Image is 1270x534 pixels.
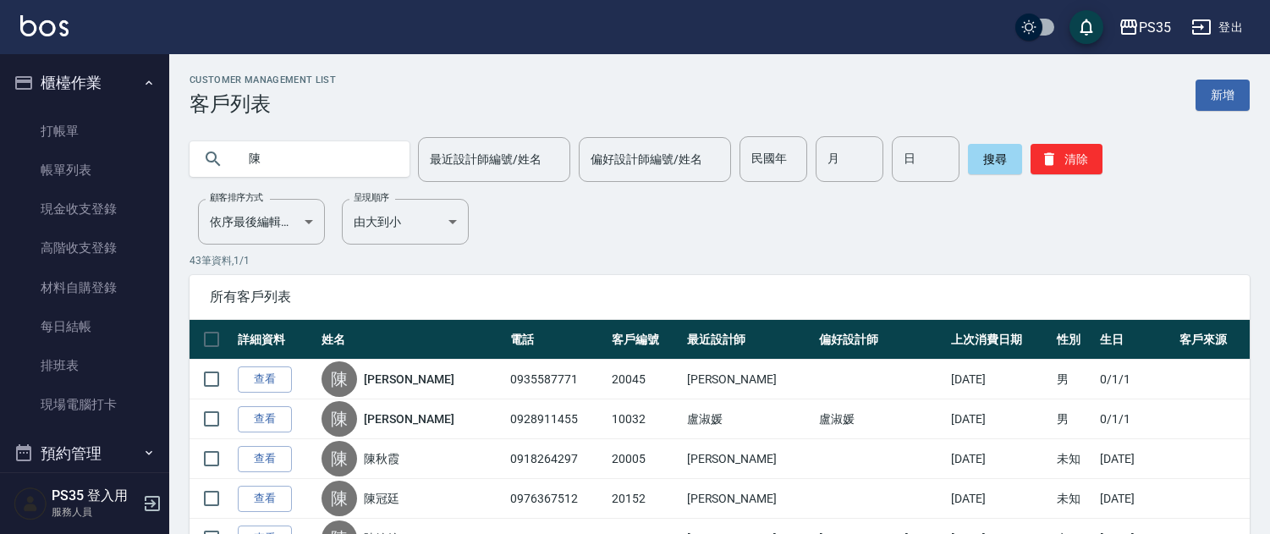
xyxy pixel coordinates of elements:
td: 10032 [608,399,682,439]
td: 盧淑媛 [683,399,815,439]
a: 現場電腦打卡 [7,385,162,424]
button: 清除 [1031,144,1102,174]
td: 男 [1053,399,1096,439]
button: 預約管理 [7,432,162,476]
button: 搜尋 [968,144,1022,174]
td: [DATE] [947,360,1053,399]
th: 生日 [1096,320,1174,360]
a: 排班表 [7,346,162,385]
button: PS35 [1112,10,1178,45]
td: 0/1/1 [1096,360,1174,399]
td: [DATE] [947,439,1053,479]
a: 每日結帳 [7,307,162,346]
a: 材料自購登錄 [7,268,162,307]
td: [PERSON_NAME] [683,360,815,399]
a: 查看 [238,486,292,512]
a: [PERSON_NAME] [364,410,454,427]
h3: 客戶列表 [190,92,336,116]
div: 陳 [322,401,357,437]
div: 由大到小 [342,199,469,245]
a: 查看 [238,406,292,432]
a: 陳秋霞 [364,450,399,467]
td: 盧淑媛 [815,399,947,439]
a: 高階收支登錄 [7,228,162,267]
th: 最近設計師 [683,320,815,360]
td: [PERSON_NAME] [683,439,815,479]
td: 0935587771 [506,360,608,399]
td: 0/1/1 [1096,399,1174,439]
h2: Customer Management List [190,74,336,85]
button: save [1069,10,1103,44]
div: 依序最後編輯時間 [198,199,325,245]
a: 查看 [238,446,292,472]
th: 性別 [1053,320,1096,360]
td: [DATE] [947,399,1053,439]
td: [PERSON_NAME] [683,479,815,519]
label: 呈現順序 [354,191,389,204]
td: 0928911455 [506,399,608,439]
a: [PERSON_NAME] [364,371,454,388]
label: 顧客排序方式 [210,191,263,204]
div: 陳 [322,441,357,476]
th: 電話 [506,320,608,360]
p: 服務人員 [52,504,138,520]
div: 陳 [322,361,357,397]
a: 帳單列表 [7,151,162,190]
div: PS35 [1139,17,1171,38]
p: 43 筆資料, 1 / 1 [190,253,1250,268]
td: 未知 [1053,439,1096,479]
th: 上次消費日期 [947,320,1053,360]
th: 姓名 [317,320,506,360]
th: 詳細資料 [234,320,317,360]
td: [DATE] [947,479,1053,519]
h5: PS35 登入用 [52,487,138,504]
div: 陳 [322,481,357,516]
img: Person [14,487,47,520]
button: 櫃檯作業 [7,61,162,105]
th: 客戶編號 [608,320,682,360]
img: Logo [20,15,69,36]
a: 陳冠廷 [364,490,399,507]
td: 20005 [608,439,682,479]
td: 男 [1053,360,1096,399]
th: 客戶來源 [1175,320,1250,360]
a: 查看 [238,366,292,393]
a: 打帳單 [7,112,162,151]
td: [DATE] [1096,439,1174,479]
th: 偏好設計師 [815,320,947,360]
td: 0976367512 [506,479,608,519]
td: 0918264297 [506,439,608,479]
a: 現金收支登錄 [7,190,162,228]
button: 登出 [1185,12,1250,43]
td: [DATE] [1096,479,1174,519]
td: 20045 [608,360,682,399]
a: 新增 [1196,80,1250,111]
td: 20152 [608,479,682,519]
input: 搜尋關鍵字 [237,136,396,182]
td: 未知 [1053,479,1096,519]
span: 所有客戶列表 [210,289,1229,306]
